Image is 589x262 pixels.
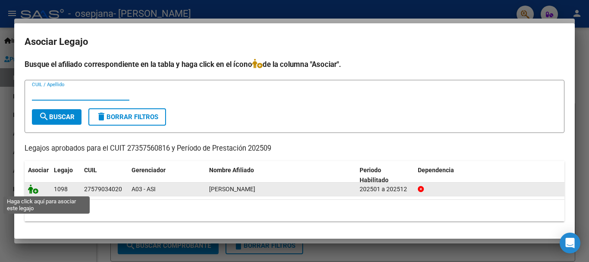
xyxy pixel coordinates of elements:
[356,161,414,189] datatable-header-cell: Periodo Habilitado
[206,161,356,189] datatable-header-cell: Nombre Afiliado
[25,34,564,50] h2: Asociar Legajo
[54,186,68,193] span: 1098
[414,161,565,189] datatable-header-cell: Dependencia
[39,113,75,121] span: Buscar
[39,111,49,122] mat-icon: search
[28,167,49,174] span: Asociar
[132,167,166,174] span: Gerenciador
[88,108,166,126] button: Borrar Filtros
[81,161,128,189] datatable-header-cell: CUIL
[360,184,411,194] div: 202501 a 202512
[25,161,50,189] datatable-header-cell: Asociar
[128,161,206,189] datatable-header-cell: Gerenciador
[32,109,81,125] button: Buscar
[50,161,81,189] datatable-header-cell: Legajo
[25,200,564,221] div: 1 registros
[560,233,580,253] div: Open Intercom Messenger
[54,167,73,174] span: Legajo
[360,167,388,183] span: Periodo Habilitado
[25,59,564,70] h4: Busque el afiliado correspondiente en la tabla y haga click en el ícono de la columna "Asociar".
[418,167,454,174] span: Dependencia
[132,186,156,193] span: A03 - ASI
[84,167,97,174] span: CUIL
[84,184,122,194] div: 27579034020
[96,113,158,121] span: Borrar Filtros
[96,111,107,122] mat-icon: delete
[209,167,254,174] span: Nombre Afiliado
[209,186,255,193] span: AGOSTI ARIAS JULIETA
[25,143,564,154] p: Legajos aprobados para el CUIT 27357560816 y Período de Prestación 202509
